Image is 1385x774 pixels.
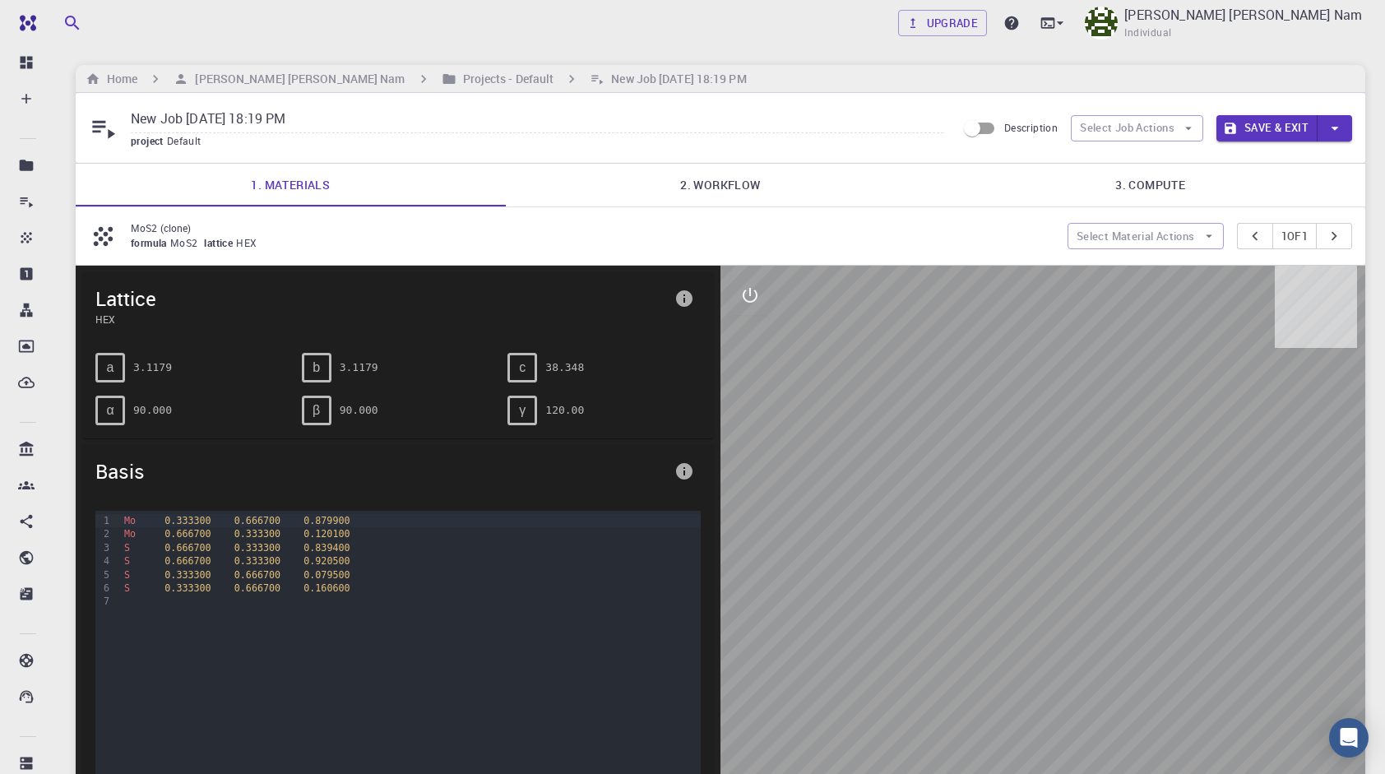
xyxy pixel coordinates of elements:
[234,542,280,554] span: 0.333300
[506,164,936,206] a: 2. Workflow
[234,515,280,526] span: 0.666700
[164,555,211,567] span: 0.666700
[668,455,701,488] button: info
[303,528,350,540] span: 0.120100
[124,528,136,540] span: Mo
[234,582,280,594] span: 0.666700
[95,527,112,540] div: 2
[204,236,236,249] span: lattice
[519,360,526,375] span: c
[313,403,320,418] span: β
[1085,7,1118,39] img: NGUYỄN VĂN Hà Nam
[303,555,350,567] span: 0.920500
[95,514,112,527] div: 1
[131,220,1054,235] p: MoS2 (clone)
[124,555,130,567] span: S
[167,134,208,147] span: Default
[95,554,112,568] div: 4
[164,528,211,540] span: 0.666700
[95,541,112,554] div: 3
[133,396,172,424] pre: 90.000
[1216,115,1318,141] button: Save & Exit
[33,12,92,26] span: Support
[303,542,350,554] span: 0.839400
[234,555,280,567] span: 0.333300
[1068,223,1224,249] button: Select Material Actions
[170,236,205,249] span: MoS2
[164,515,211,526] span: 0.333300
[107,360,114,375] span: a
[95,285,668,312] span: Lattice
[1124,5,1362,25] p: [PERSON_NAME] [PERSON_NAME] Nam
[234,528,280,540] span: 0.333300
[1272,223,1318,249] button: 1of1
[604,70,746,88] h6: New Job [DATE] 18:19 PM
[82,70,750,88] nav: breadcrumb
[519,403,526,418] span: γ
[13,15,36,31] img: logo
[236,236,263,249] span: HEX
[340,353,378,382] pre: 3.1179
[164,582,211,594] span: 0.333300
[545,353,584,382] pre: 38.348
[456,70,554,88] h6: Projects - Default
[668,282,701,315] button: info
[133,353,172,382] pre: 3.1179
[95,458,668,484] span: Basis
[234,569,280,581] span: 0.666700
[313,360,320,375] span: b
[95,568,112,582] div: 5
[164,569,211,581] span: 0.333300
[164,542,211,554] span: 0.666700
[95,312,668,327] span: HEX
[1237,223,1353,249] div: pager
[545,396,584,424] pre: 120.00
[76,164,506,206] a: 1. Materials
[303,515,350,526] span: 0.879900
[95,582,112,595] div: 6
[1071,115,1203,141] button: Select Job Actions
[95,595,112,608] div: 7
[124,515,136,526] span: Mo
[1004,121,1058,134] span: Description
[1329,718,1369,758] div: Open Intercom Messenger
[898,10,988,36] a: Upgrade
[1124,25,1171,41] span: Individual
[100,70,137,88] h6: Home
[106,403,113,418] span: α
[303,582,350,594] span: 0.160600
[935,164,1365,206] a: 3. Compute
[124,569,130,581] span: S
[131,134,167,147] span: project
[303,569,350,581] span: 0.079500
[340,396,378,424] pre: 90.000
[131,236,170,249] span: formula
[188,70,405,88] h6: [PERSON_NAME] [PERSON_NAME] Nam
[124,582,130,594] span: S
[124,542,130,554] span: S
